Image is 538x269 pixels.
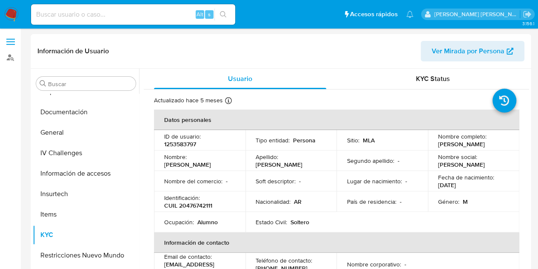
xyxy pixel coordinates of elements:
button: Insurtech [33,184,139,204]
button: Items [33,204,139,225]
p: Tipo entidad : [256,136,290,144]
p: - [405,177,407,185]
button: Restricciones Nuevo Mundo [33,245,139,266]
p: Teléfono de contacto : [256,257,312,264]
h1: Información de Usuario [37,47,109,55]
p: Identificación : [164,194,200,202]
p: [PERSON_NAME] [164,161,211,168]
p: [PERSON_NAME] [256,161,302,168]
button: search-icon [214,9,232,20]
p: Fecha de nacimiento : [438,174,494,181]
th: Información de contacto [154,232,519,253]
span: Alt [196,10,203,18]
span: Usuario [228,74,252,84]
p: Soft descriptor : [256,177,296,185]
input: Buscar [48,80,132,88]
p: Nombre del comercio : [164,177,222,185]
p: [PERSON_NAME] [438,161,485,168]
th: Datos personales [154,110,519,130]
p: Nombre : [164,153,187,161]
p: Nacionalidad : [256,198,290,205]
a: Notificaciones [406,11,413,18]
button: Ver Mirada por Persona [421,41,524,61]
p: Persona [293,136,316,144]
p: - [404,260,406,268]
a: Salir [523,10,532,19]
p: [PERSON_NAME] [438,140,485,148]
p: País de residencia : [347,198,396,205]
p: 1253583797 [164,140,196,148]
p: Lugar de nacimiento : [347,177,401,185]
p: ID de usuario : [164,133,201,140]
p: - [226,177,228,185]
span: s [208,10,211,18]
p: Actualizado hace 5 meses [154,96,223,104]
p: Soltero [290,218,309,226]
p: gloria.villasanti@mercadolibre.com [434,10,520,18]
p: Sitio : [347,136,359,144]
span: KYC Status [416,74,450,84]
p: Estado Civil : [256,218,287,226]
button: Documentación [33,102,139,122]
p: - [397,157,399,165]
span: Accesos rápidos [350,10,398,19]
button: IV Challenges [33,143,139,163]
p: Segundo apellido : [347,157,394,165]
button: KYC [33,225,139,245]
p: [DATE] [438,181,456,189]
p: MLA [362,136,374,144]
p: Ocupación : [164,218,194,226]
p: - [299,177,301,185]
span: Ver Mirada por Persona [432,41,504,61]
p: Alumno [197,218,218,226]
p: Nombre social : [438,153,477,161]
button: Información de accesos [33,163,139,184]
p: Nombre corporativo : [347,260,401,268]
p: CUIL 20476742111 [164,202,212,209]
button: General [33,122,139,143]
p: - [399,198,401,205]
p: Nombre completo : [438,133,487,140]
button: Buscar [40,80,46,87]
p: Email de contacto : [164,253,212,260]
input: Buscar usuario o caso... [31,9,235,20]
p: AR [294,198,302,205]
p: Género : [438,198,459,205]
p: M [463,198,468,205]
p: Apellido : [256,153,278,161]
